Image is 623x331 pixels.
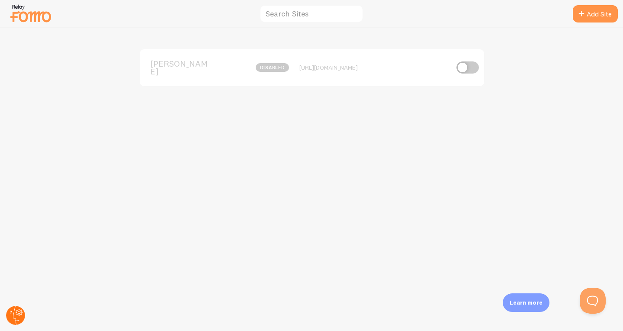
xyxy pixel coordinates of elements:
[9,2,52,24] img: fomo-relay-logo-orange.svg
[256,63,289,72] span: disabled
[510,299,543,307] p: Learn more
[580,288,606,314] iframe: Help Scout Beacon - Open
[503,293,549,312] div: Learn more
[150,60,220,76] span: [PERSON_NAME]
[299,64,449,71] div: [URL][DOMAIN_NAME]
